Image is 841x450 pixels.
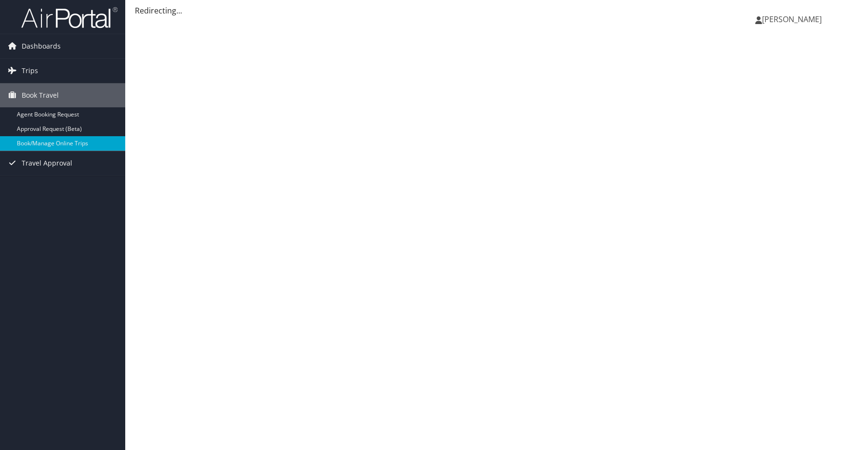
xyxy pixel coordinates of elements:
img: airportal-logo.png [21,6,118,29]
span: Book Travel [22,83,59,107]
span: Dashboards [22,34,61,58]
span: Travel Approval [22,151,72,175]
span: Trips [22,59,38,83]
div: Redirecting... [135,5,831,16]
span: [PERSON_NAME] [762,14,822,25]
a: [PERSON_NAME] [755,5,831,34]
